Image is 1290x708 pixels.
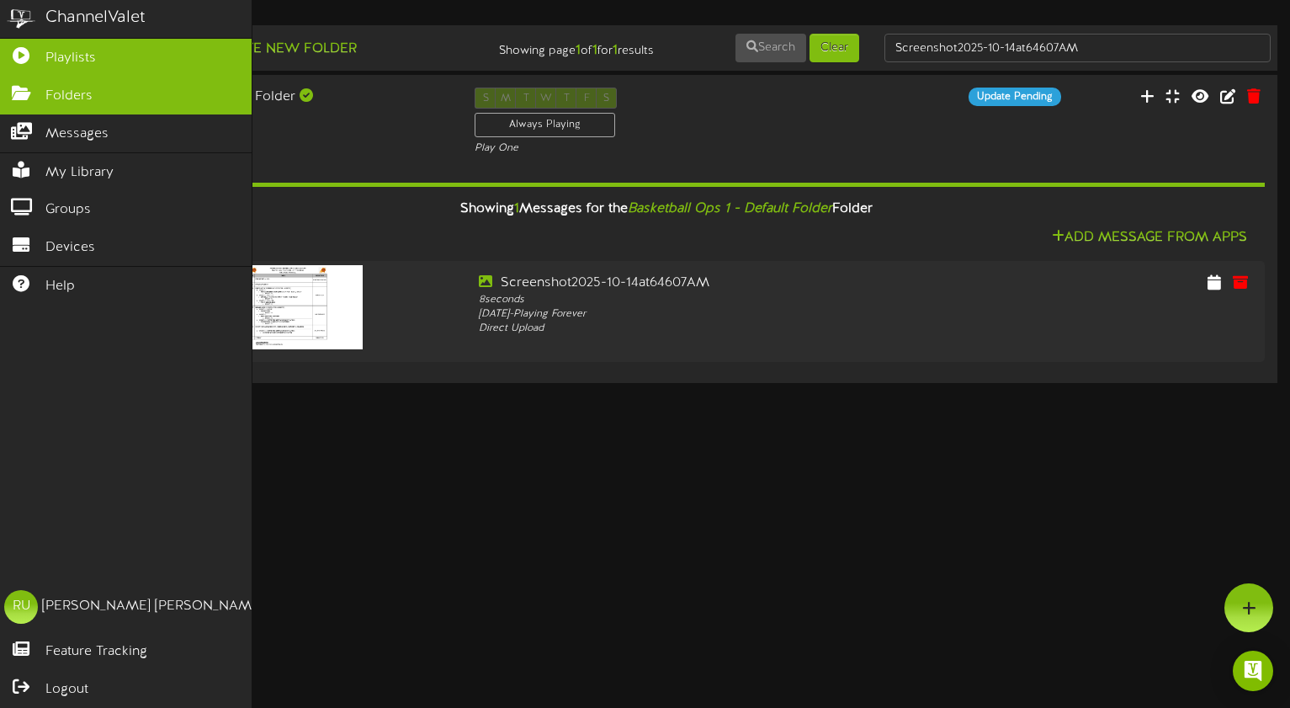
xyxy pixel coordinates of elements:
span: Feature Tracking [45,642,147,662]
span: Groups [45,200,91,220]
button: Add Message From Apps [1047,227,1252,248]
img: c3cca6d5-0dbb-4c5f-9796-13de21ae25ed.png [212,265,362,349]
input: -- Search Folders by Name -- [884,34,1271,62]
strong: 1 [592,43,597,58]
div: Screenshot2025-10-14at64607AM [479,274,953,293]
div: Landscape ( 16:9 ) [67,107,449,121]
span: Folders [45,87,93,106]
i: Basketball Ops 1 - Default Folder [628,201,832,216]
div: Showing page of for results [460,32,666,61]
span: Devices [45,238,95,258]
strong: 1 [576,43,581,58]
div: Update Pending [969,88,1061,106]
button: Create New Folder [194,39,362,60]
div: [PERSON_NAME] [PERSON_NAME] [42,597,263,616]
div: [DATE] - Playing Forever [479,307,953,322]
span: My Library [45,163,114,183]
div: Open Intercom Messenger [1233,651,1273,691]
div: 8 seconds [479,293,953,307]
div: Always Playing [475,113,615,137]
span: Messages [45,125,109,144]
span: Playlists [45,49,96,68]
strong: 1 [613,43,618,58]
div: RU [4,590,38,624]
div: ChannelValet [45,6,146,30]
button: Clear [810,34,859,62]
span: Logout [45,680,88,700]
span: Help [45,277,75,296]
span: 1 [514,201,519,216]
button: Search [735,34,806,62]
div: Basketball Ops 1 - Default Folder [67,88,449,107]
div: Showing Messages for the Folder [55,191,1277,227]
div: Play One [475,141,857,156]
div: Direct Upload [479,322,953,336]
